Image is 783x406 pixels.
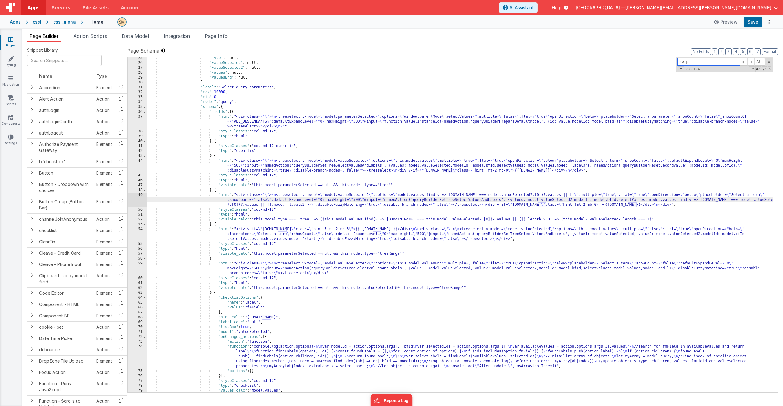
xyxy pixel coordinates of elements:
td: Element [94,225,115,236]
button: Options [765,18,773,26]
td: DropZone File Upload [37,355,94,367]
div: 35 [128,105,147,109]
div: 37 [128,114,147,129]
span: Data Model [122,33,149,39]
td: Element [94,287,115,299]
span: Whole Word Search [762,66,767,72]
div: 31 [128,85,147,90]
span: Help [552,5,562,11]
td: Code Editor [37,287,94,299]
td: Element [94,167,115,179]
div: 29 [128,75,147,80]
span: [PERSON_NAME][EMAIL_ADDRESS][PERSON_NAME][DOMAIN_NAME] [625,5,771,11]
td: Element [94,82,115,94]
div: 53 [128,222,147,227]
div: 39 [128,134,147,139]
div: 57 [128,251,147,256]
div: 48 [128,188,147,193]
span: Alt-Enter [754,58,765,66]
button: [GEOGRAPHIC_DATA] — [PERSON_NAME][EMAIL_ADDRESS][PERSON_NAME][DOMAIN_NAME] [576,5,778,11]
td: Action [94,344,115,355]
div: 55 [128,242,147,246]
td: cookie - set [37,321,94,333]
div: 70 [128,325,147,330]
td: Element [94,259,115,270]
td: Element [94,196,115,213]
td: Cleave - Credit Card [37,247,94,259]
h4: Home [90,20,103,24]
span: Action Scripts [73,33,107,39]
div: 30 [128,80,147,85]
div: 68 [128,315,147,320]
div: 26 [128,61,147,65]
td: Accordion [37,82,94,94]
td: Clipboard - copy model field [37,270,94,287]
button: Format [762,48,778,55]
div: 66 [128,305,147,310]
span: Integration [164,33,190,39]
span: Page Builder [29,33,59,39]
button: No Folds [691,48,711,55]
td: Element [94,299,115,310]
td: Action [94,213,115,225]
button: Save [744,17,762,27]
div: 25 [128,56,147,61]
div: 43 [128,153,147,158]
div: 74 [128,344,147,369]
td: Focus Action [37,367,94,378]
span: Name [39,73,52,79]
td: channelJoinAnonymous [37,213,94,225]
div: 27 [128,65,147,70]
span: Apps [28,5,39,11]
div: 34 [128,100,147,105]
div: 44 [128,158,147,173]
td: Function - Runs JavaScript [37,378,94,395]
div: 38 [128,129,147,134]
div: 78 [128,383,147,388]
td: Action [94,93,115,105]
img: e9616e60dfe10b317d64a5e98ec8e357 [118,18,126,26]
td: Authorize Payment Gateway [37,138,94,156]
td: Action [94,270,115,287]
div: 65 [128,300,147,305]
td: Action [94,367,115,378]
div: cssl [33,19,41,25]
div: 51 [128,212,147,217]
td: Element [94,156,115,167]
td: ClearFix [37,236,94,247]
span: Page Schema [127,47,159,54]
div: 50 [128,207,147,212]
td: Alert Action [37,93,94,105]
button: 1 [712,48,717,55]
td: Element [94,179,115,196]
div: 46 [128,178,147,183]
div: 33 [128,95,147,100]
button: 3 [725,48,732,55]
span: Snippet Library [27,47,58,53]
div: cssl_alpha [53,19,76,25]
div: 40 [128,139,147,144]
div: 36 [128,109,147,114]
div: 61 [128,281,147,286]
div: 28 [128,70,147,75]
td: checklist [37,225,94,236]
div: 75 [128,369,147,374]
td: Cleave - Phone Input [37,259,94,270]
div: 79 [128,388,147,393]
div: 41 [128,144,147,149]
div: 58 [128,256,147,261]
td: Element [94,310,115,321]
div: 76 [128,374,147,378]
div: 45 [128,173,147,178]
input: Search for [677,58,740,66]
div: Apps [10,19,21,25]
td: Element [94,138,115,156]
div: 64 [128,295,147,300]
span: Search In Selection [768,66,771,72]
td: Element [94,333,115,344]
td: Action [94,127,115,138]
div: 47 [128,183,147,188]
div: 59 [128,261,147,276]
span: File Assets [83,5,109,11]
button: 4 [733,48,739,55]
